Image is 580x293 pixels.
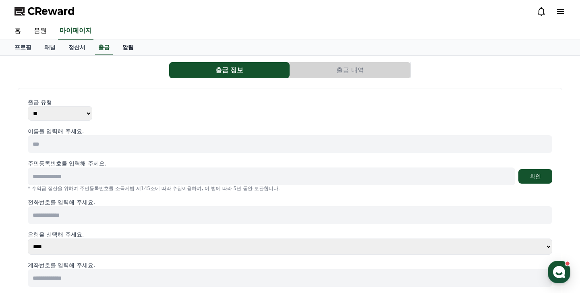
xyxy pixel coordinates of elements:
a: 알림 [116,40,140,55]
a: 채널 [38,40,62,55]
p: * 수익금 정산을 위하여 주민등록번호를 소득세법 제145조에 따라 수집이용하며, 이 법에 따라 5년 동안 보관합니다. [28,185,552,192]
span: 설정 [124,238,134,245]
a: 정산서 [62,40,92,55]
a: 출금 [95,40,113,55]
p: 이름을 입력해 주세요. [28,127,552,135]
span: CReward [27,5,75,18]
a: 음원 [27,23,53,40]
a: CReward [14,5,75,18]
p: 주민등록번호를 입력해 주세요. [28,159,106,167]
a: 마이페이지 [58,23,93,40]
a: 설정 [104,226,155,246]
a: 대화 [53,226,104,246]
a: 홈 [8,23,27,40]
button: 출금 정보 [169,62,290,78]
p: 은행을 선택해 주세요. [28,230,552,239]
a: 프로필 [8,40,38,55]
p: 계좌번호를 입력해 주세요. [28,261,552,269]
span: 홈 [25,238,30,245]
span: 대화 [74,239,83,245]
p: 전화번호를 입력해 주세요. [28,198,552,206]
button: 확인 [518,169,552,184]
p: 출금 유형 [28,98,552,106]
button: 출금 내역 [290,62,410,78]
a: 홈 [2,226,53,246]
